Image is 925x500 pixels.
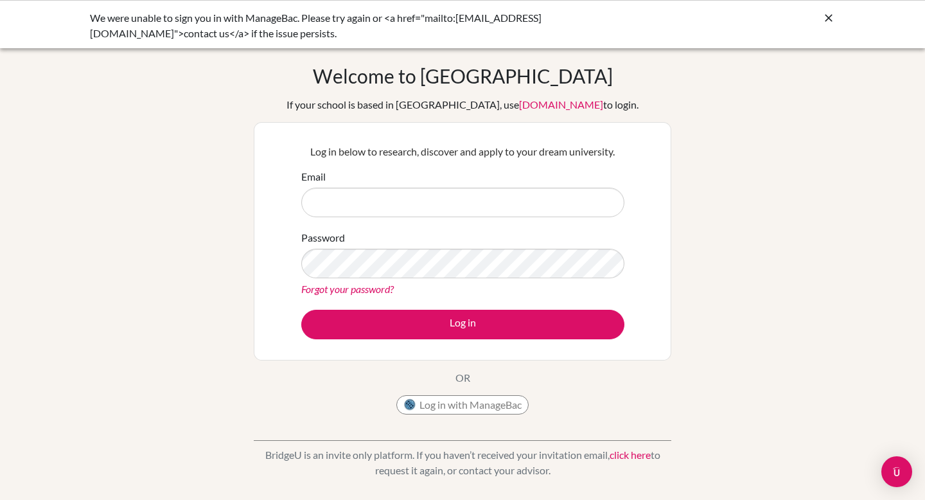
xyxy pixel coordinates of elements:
a: click here [610,449,651,461]
a: Forgot your password? [301,283,394,295]
button: Log in [301,310,624,339]
p: Log in below to research, discover and apply to your dream university. [301,144,624,159]
label: Email [301,169,326,184]
h1: Welcome to [GEOGRAPHIC_DATA] [313,64,613,87]
p: BridgeU is an invite only platform. If you haven’t received your invitation email, to request it ... [254,447,671,478]
p: OR [455,370,470,386]
button: Log in with ManageBac [396,395,529,415]
div: If your school is based in [GEOGRAPHIC_DATA], use to login. [286,97,639,112]
div: Open Intercom Messenger [881,456,912,487]
div: We were unable to sign you in with ManageBac. Please try again or <a href="mailto:[EMAIL_ADDRESS]... [90,10,642,41]
a: [DOMAIN_NAME] [519,98,603,111]
label: Password [301,230,345,246]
